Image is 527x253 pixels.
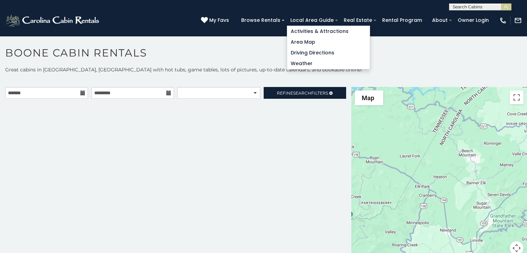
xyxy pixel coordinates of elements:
span: Refine Filters [277,90,328,96]
button: Toggle fullscreen view [510,90,524,104]
a: Local Area Guide [287,15,337,26]
a: Activities & Attractions [287,26,370,37]
span: Map [362,94,374,102]
img: phone-regular-white.png [499,17,507,24]
img: mail-regular-white.png [514,17,522,24]
a: Driving Directions [287,47,370,58]
a: RefineSearchFilters [264,87,346,99]
span: My Favs [209,17,229,24]
a: Area Map [287,37,370,47]
a: Browse Rentals [238,15,284,26]
a: My Favs [201,17,231,24]
a: Weather [287,58,370,69]
a: About [429,15,451,26]
span: Search [293,90,311,96]
a: Owner Login [454,15,492,26]
img: White-1-2.png [5,14,101,27]
a: Real Estate [340,15,376,26]
a: Rental Program [379,15,425,26]
button: Change map style [355,90,383,105]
